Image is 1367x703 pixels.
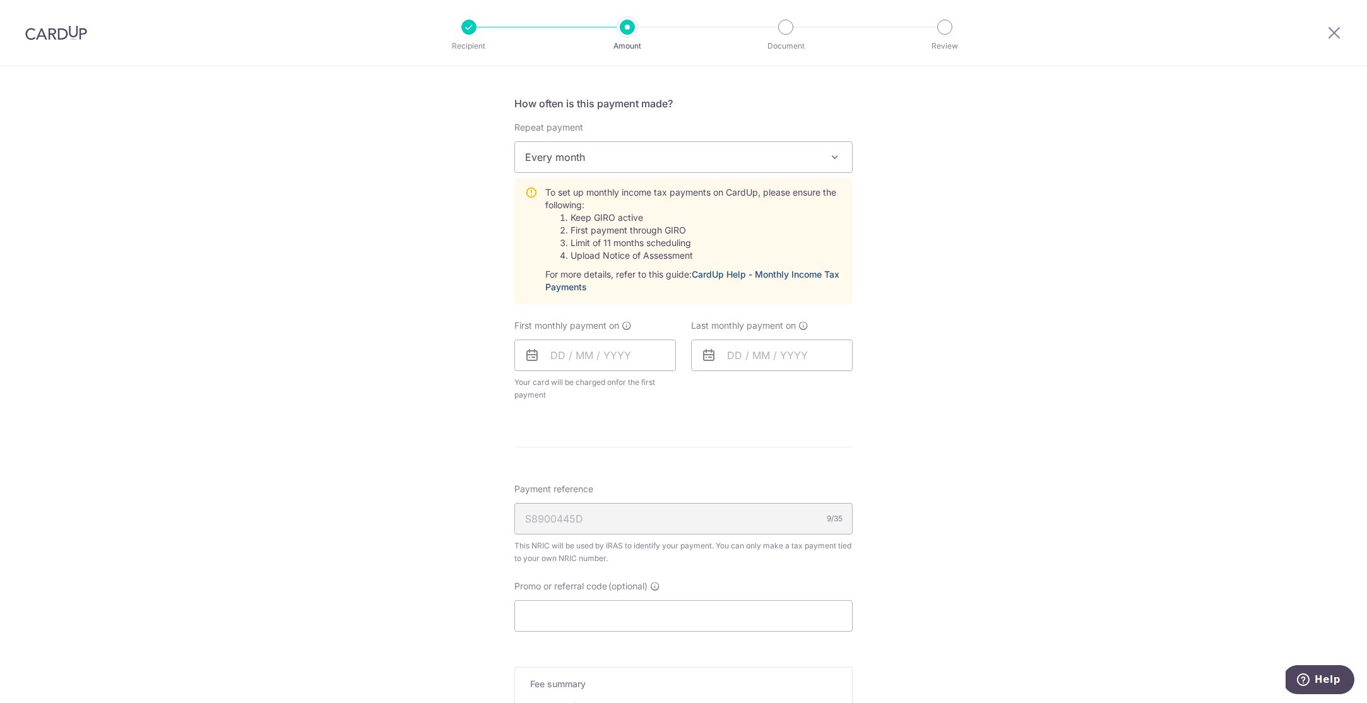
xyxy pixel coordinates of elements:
span: Last monthly payment on [691,319,796,332]
div: To set up monthly income tax payments on CardUp, please ensure the following: For more details, r... [545,186,842,293]
input: DD / MM / YYYY [514,340,676,371]
span: Every month [515,142,852,172]
span: Every month [514,141,853,173]
span: Payment reference [514,483,593,495]
div: This NRIC will be used by IRAS to identify your payment. You can only make a tax payment tied to ... [514,540,853,565]
iframe: Opens a widget where you can find more information [1286,665,1354,697]
input: DD / MM / YYYY [691,340,853,371]
h5: Fee summary [530,678,837,690]
span: (optional) [608,580,648,593]
li: Keep GIRO active [571,211,842,224]
p: Recipient [422,40,516,52]
h5: How often is this payment made? [514,96,853,111]
p: Amount [581,40,674,52]
span: First monthly payment on [514,319,619,332]
a: CardUp Help - Monthly Income Tax Payments [545,269,839,292]
li: Limit of 11 months scheduling [571,237,842,249]
p: Review [898,40,991,52]
img: CardUp [25,25,87,40]
span: Promo or referral code [514,580,607,593]
li: First payment through GIRO [571,224,842,237]
div: 9/35 [827,512,843,525]
label: Repeat payment [514,121,583,134]
p: Document [739,40,832,52]
li: Upload Notice of Assessment [571,249,842,262]
span: Your card will be charged on [514,376,676,401]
